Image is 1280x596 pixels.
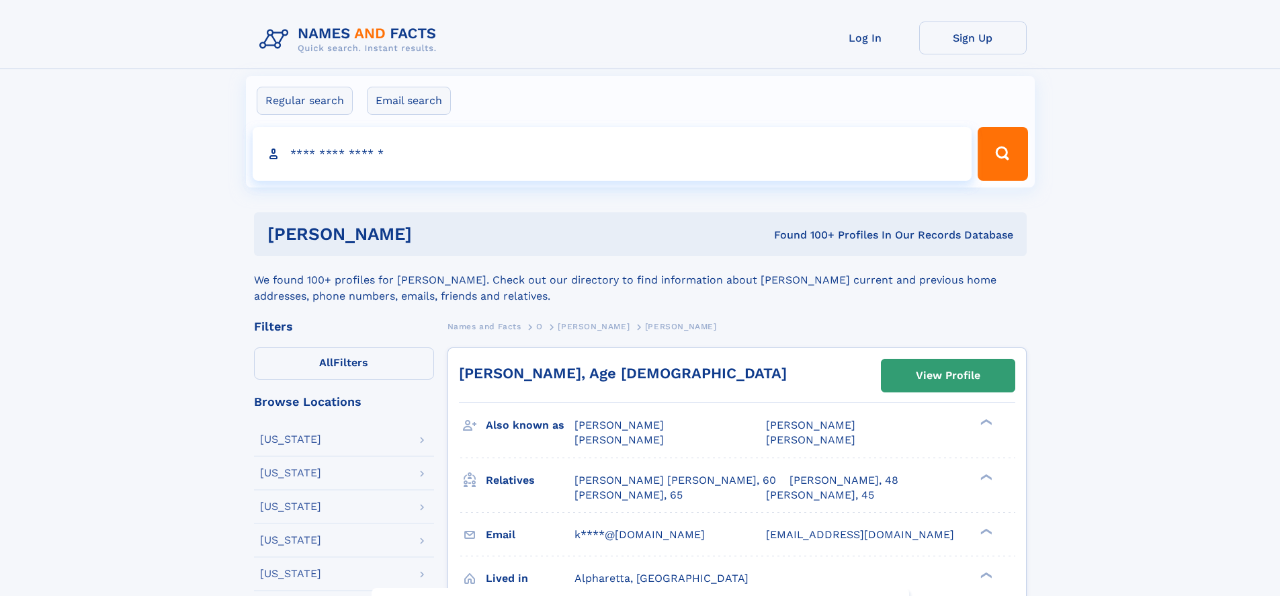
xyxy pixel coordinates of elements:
[253,127,972,181] input: search input
[254,22,447,58] img: Logo Names and Facts
[812,22,919,54] a: Log In
[882,359,1015,392] a: View Profile
[254,396,434,408] div: Browse Locations
[977,472,993,481] div: ❯
[486,469,574,492] h3: Relatives
[919,22,1027,54] a: Sign Up
[790,473,898,488] a: [PERSON_NAME], 48
[558,322,630,331] span: [PERSON_NAME]
[574,473,776,488] a: [PERSON_NAME] [PERSON_NAME], 60
[260,535,321,546] div: [US_STATE]
[254,347,434,380] label: Filters
[486,567,574,590] h3: Lived in
[593,228,1013,243] div: Found 100+ Profiles In Our Records Database
[978,127,1027,181] button: Search Button
[574,419,664,431] span: [PERSON_NAME]
[260,468,321,478] div: [US_STATE]
[536,322,543,331] span: O
[319,356,333,369] span: All
[260,434,321,445] div: [US_STATE]
[486,523,574,546] h3: Email
[766,433,855,446] span: [PERSON_NAME]
[260,501,321,512] div: [US_STATE]
[574,572,749,585] span: Alpharetta, [GEOGRAPHIC_DATA]
[254,321,434,333] div: Filters
[977,527,993,536] div: ❯
[766,528,954,541] span: [EMAIL_ADDRESS][DOMAIN_NAME]
[486,414,574,437] h3: Also known as
[254,256,1027,304] div: We found 100+ profiles for [PERSON_NAME]. Check out our directory to find information about [PERS...
[574,488,683,503] a: [PERSON_NAME], 65
[459,365,787,382] a: [PERSON_NAME], Age [DEMOGRAPHIC_DATA]
[558,318,630,335] a: [PERSON_NAME]
[367,87,451,115] label: Email search
[916,360,980,391] div: View Profile
[977,570,993,579] div: ❯
[977,418,993,427] div: ❯
[766,419,855,431] span: [PERSON_NAME]
[766,488,874,503] a: [PERSON_NAME], 45
[267,226,593,243] h1: [PERSON_NAME]
[447,318,521,335] a: Names and Facts
[574,433,664,446] span: [PERSON_NAME]
[260,568,321,579] div: [US_STATE]
[536,318,543,335] a: O
[645,322,717,331] span: [PERSON_NAME]
[257,87,353,115] label: Regular search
